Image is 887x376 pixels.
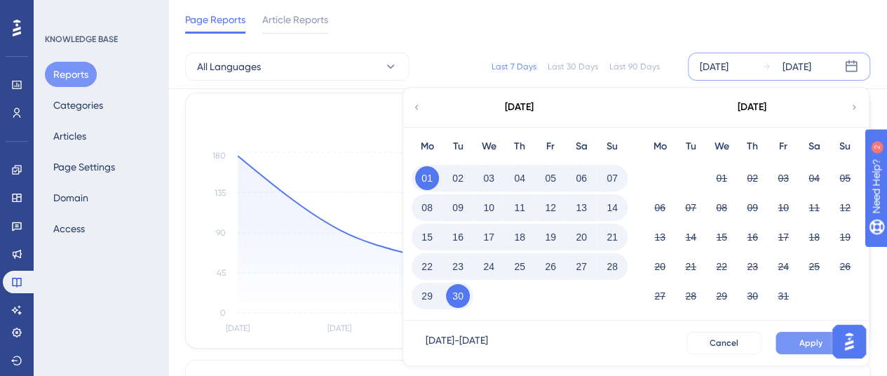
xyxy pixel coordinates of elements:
div: [DATE] [700,58,729,75]
button: 01 [710,166,733,190]
div: Tu [442,138,473,155]
button: Articles [45,123,95,149]
button: 22 [415,255,439,278]
div: Fr [768,138,799,155]
div: [DATE] [738,99,766,116]
div: Th [504,138,535,155]
button: 15 [710,225,733,249]
tspan: 90 [216,228,226,238]
button: 28 [679,284,703,308]
button: 02 [446,166,470,190]
button: 24 [477,255,501,278]
button: 07 [600,166,624,190]
button: 31 [771,284,795,308]
button: 20 [569,225,593,249]
div: Mo [412,138,442,155]
button: 12 [539,196,562,220]
div: Sa [799,138,830,155]
button: 21 [600,225,624,249]
button: 06 [648,196,672,220]
tspan: 0 [220,308,226,318]
button: 13 [648,225,672,249]
tspan: 180 [212,151,226,161]
button: 18 [508,225,531,249]
button: 05 [833,166,857,190]
button: 18 [802,225,826,249]
button: Domain [45,185,97,210]
span: Apply [799,337,822,349]
div: 2 [97,7,102,18]
tspan: [DATE] [327,323,351,333]
button: 06 [569,166,593,190]
div: Last 7 Days [492,61,536,72]
button: 13 [569,196,593,220]
button: 09 [740,196,764,220]
button: 26 [539,255,562,278]
button: 03 [771,166,795,190]
div: We [473,138,504,155]
button: All Languages [185,53,409,81]
button: Reports [45,62,97,87]
div: Su [830,138,860,155]
div: Su [597,138,628,155]
button: 05 [539,166,562,190]
button: 04 [802,166,826,190]
button: 02 [740,166,764,190]
button: 29 [415,284,439,308]
span: Need Help? [33,4,88,20]
button: 27 [569,255,593,278]
div: Last 90 Days [609,61,660,72]
button: 30 [740,284,764,308]
button: 03 [477,166,501,190]
button: 10 [771,196,795,220]
button: 28 [600,255,624,278]
button: 07 [679,196,703,220]
button: 08 [710,196,733,220]
button: 01 [415,166,439,190]
button: Apply [776,332,846,354]
button: Page Settings [45,154,123,180]
button: 19 [539,225,562,249]
div: [DATE] - [DATE] [426,332,488,354]
button: 04 [508,166,531,190]
div: Mo [644,138,675,155]
button: 09 [446,196,470,220]
button: 17 [771,225,795,249]
button: 24 [771,255,795,278]
button: 16 [446,225,470,249]
button: 25 [508,255,531,278]
tspan: 135 [215,188,226,198]
tspan: [DATE] [226,323,250,333]
button: 20 [648,255,672,278]
span: Page Reports [185,11,245,28]
div: Last 30 Days [548,61,598,72]
iframe: UserGuiding AI Assistant Launcher [828,321,870,363]
tspan: 45 [217,268,226,278]
button: 15 [415,225,439,249]
div: Tu [675,138,706,155]
button: 29 [710,284,733,308]
button: 14 [679,225,703,249]
button: 26 [833,255,857,278]
span: Article Reports [262,11,328,28]
button: 16 [740,225,764,249]
button: 14 [600,196,624,220]
button: 23 [740,255,764,278]
button: 22 [710,255,733,278]
div: [DATE] [783,58,811,75]
button: 12 [833,196,857,220]
div: Fr [535,138,566,155]
span: Cancel [710,337,738,349]
button: Cancel [686,332,761,354]
button: 11 [508,196,531,220]
div: Sa [566,138,597,155]
button: 10 [477,196,501,220]
span: All Languages [197,58,261,75]
div: Th [737,138,768,155]
button: 27 [648,284,672,308]
div: We [706,138,737,155]
button: 30 [446,284,470,308]
div: [DATE] [505,99,534,116]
